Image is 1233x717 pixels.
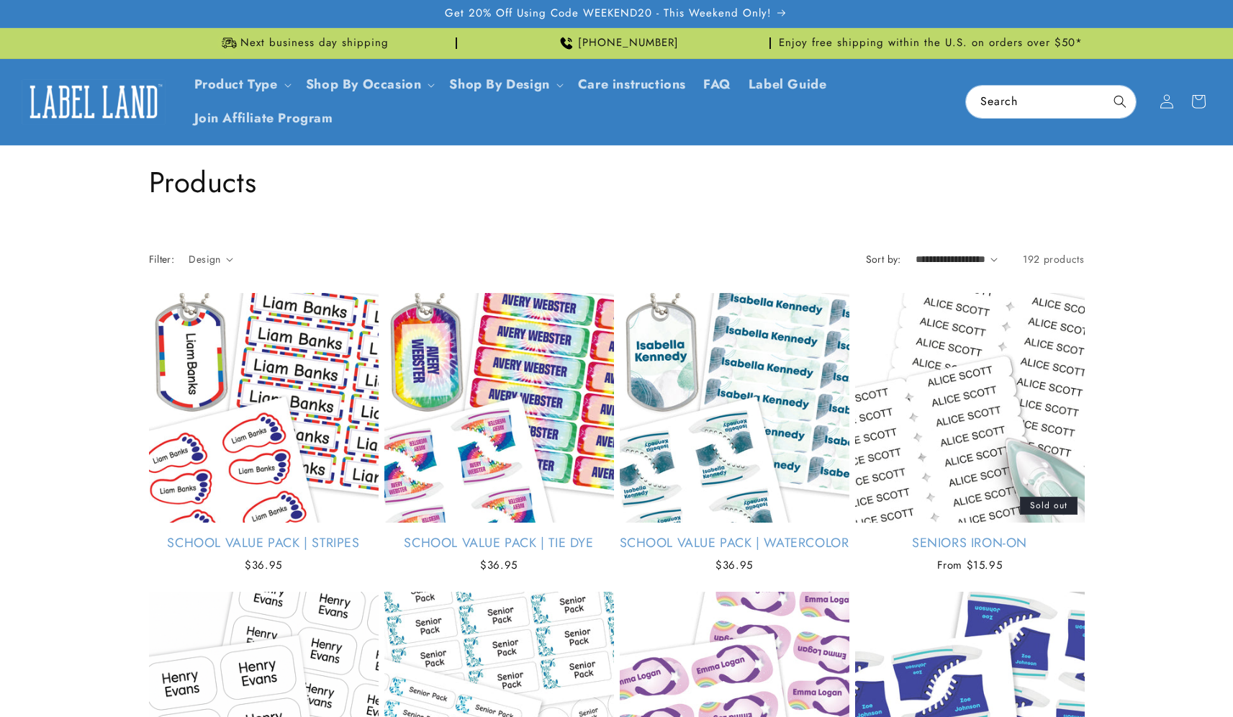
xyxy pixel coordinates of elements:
[578,76,686,93] span: Care instructions
[306,76,422,93] span: Shop By Occasion
[749,76,827,93] span: Label Guide
[149,28,457,58] div: Announcement
[240,36,389,50] span: Next business day shipping
[189,252,220,266] span: Design
[17,74,171,130] a: Label Land
[620,535,849,551] a: School Value Pack | Watercolor
[384,535,614,551] a: School Value Pack | Tie Dye
[149,535,379,551] a: School Value Pack | Stripes
[189,252,233,267] summary: Design (0 selected)
[186,68,297,102] summary: Product Type
[855,535,1085,551] a: Seniors Iron-On
[578,36,679,50] span: [PHONE_NUMBER]
[695,68,740,102] a: FAQ
[441,68,569,102] summary: Shop By Design
[1104,86,1136,117] button: Search
[703,76,731,93] span: FAQ
[740,68,836,102] a: Label Guide
[449,75,549,94] a: Shop By Design
[194,75,278,94] a: Product Type
[1023,252,1084,266] span: 192 products
[779,36,1083,50] span: Enjoy free shipping within the U.S. on orders over $50*
[149,252,175,267] h2: Filter:
[194,110,333,127] span: Join Affiliate Program
[297,68,441,102] summary: Shop By Occasion
[777,28,1085,58] div: Announcement
[22,79,166,124] img: Label Land
[569,68,695,102] a: Care instructions
[186,102,342,135] a: Join Affiliate Program
[445,6,772,21] span: Get 20% Off Using Code WEEKEND20 - This Weekend Only!
[463,28,771,58] div: Announcement
[866,252,901,266] label: Sort by:
[149,163,1085,201] h1: Products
